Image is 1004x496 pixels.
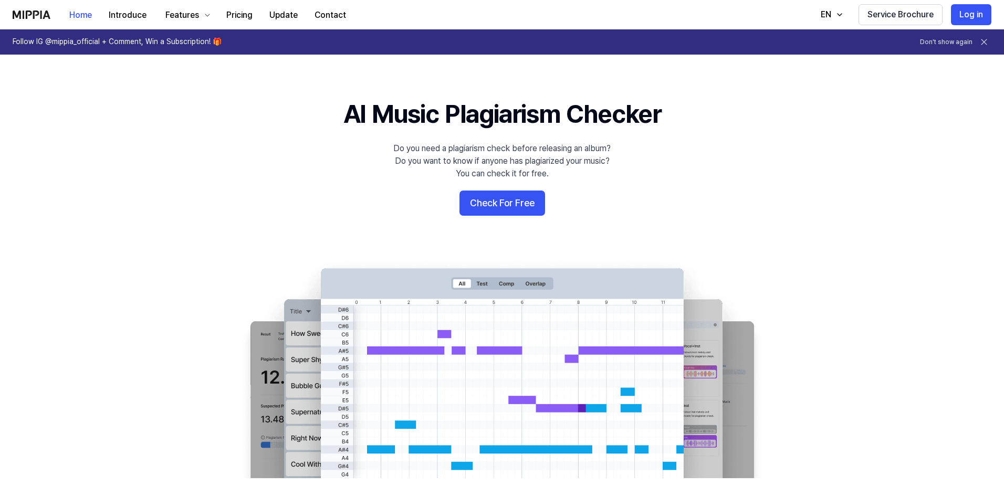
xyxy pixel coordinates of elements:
[859,4,943,25] button: Service Brochure
[218,5,261,26] button: Pricing
[810,4,850,25] button: EN
[261,1,306,29] a: Update
[61,1,100,29] a: Home
[393,142,611,180] div: Do you need a plagiarism check before releasing an album? Do you want to know if anyone has plagi...
[920,38,972,47] button: Don't show again
[229,258,775,478] img: main Image
[819,8,833,21] div: EN
[459,191,545,216] button: Check For Free
[306,5,354,26] button: Contact
[155,5,218,26] button: Features
[13,37,222,47] h1: Follow IG @mippia_official + Comment, Win a Subscription! 🎁
[261,5,306,26] button: Update
[100,5,155,26] button: Introduce
[343,97,661,132] h1: AI Music Plagiarism Checker
[61,5,100,26] button: Home
[951,4,991,25] button: Log in
[13,10,50,19] img: logo
[163,9,201,22] div: Features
